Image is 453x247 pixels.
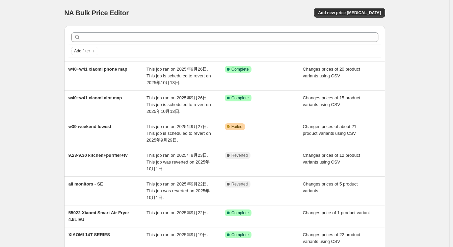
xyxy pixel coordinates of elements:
[232,95,249,101] span: Complete
[69,67,127,72] span: w40+w41 xiaomi phone map
[303,210,370,215] span: Changes price of 1 product variant
[303,232,360,244] span: Changes prices of 22 product variants using CSV
[69,153,128,158] span: 9.23-9.30 kitchen+purifier+tv
[64,9,129,17] span: NA Bulk Price Editor
[69,181,103,187] span: all monitors - SE
[146,232,208,237] span: This job ran on 2025年9月19日.
[146,153,210,171] span: This job ran on 2025年9月23日. This job was reverted on 2025年10月1日.
[232,210,249,216] span: Complete
[232,67,249,72] span: Complete
[146,210,208,215] span: This job ran on 2025年9月22日.
[146,95,211,114] span: This job ran on 2025年9月26日. This job is scheduled to revert on 2025年10月13日.
[69,232,110,237] span: XIAOMI 14T SERIES
[71,47,98,55] button: Add filter
[318,10,381,16] span: Add new price [MEDICAL_DATA]
[303,124,356,136] span: Changes prices of about 21 product variants using CSV
[303,181,358,193] span: Changes prices of 5 product variants
[303,67,360,78] span: Changes prices of 20 product variants using CSV
[74,48,90,54] span: Add filter
[314,8,385,18] button: Add new price [MEDICAL_DATA]
[303,95,360,107] span: Changes prices of 15 product variants using CSV
[69,95,122,100] span: w40+w41 xiaomi aiot map
[69,124,111,129] span: w39 weekend lowest
[69,210,129,222] span: 55022 Xiaomi Smart Air Fryer 4.5L EU
[303,153,360,165] span: Changes prices of 12 product variants using CSV
[232,124,243,129] span: Failed
[232,232,249,238] span: Complete
[146,181,210,200] span: This job ran on 2025年9月22日. This job was reverted on 2025年10月1日.
[232,153,248,158] span: Reverted
[146,124,211,143] span: This job ran on 2025年9月27日. This job is scheduled to revert on 2025年9月29日.
[232,181,248,187] span: Reverted
[146,67,211,85] span: This job ran on 2025年9月26日. This job is scheduled to revert on 2025年10月13日.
